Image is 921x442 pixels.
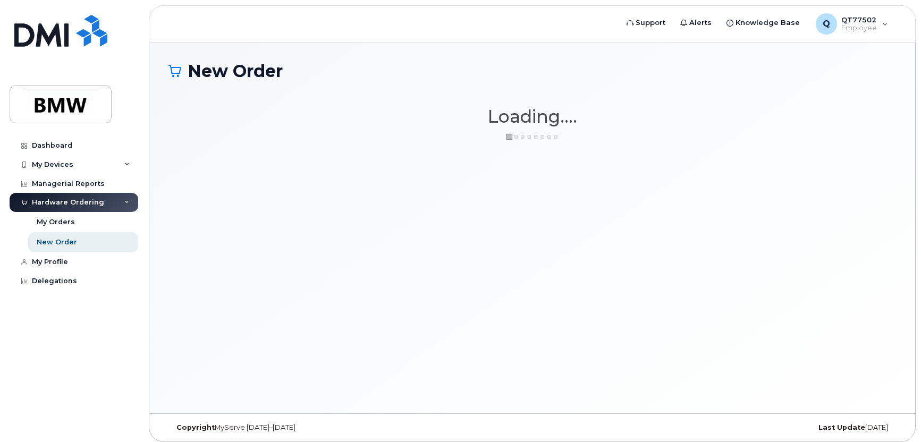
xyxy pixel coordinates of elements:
[176,423,215,431] strong: Copyright
[654,423,896,432] div: [DATE]
[818,423,865,431] strong: Last Update
[168,423,411,432] div: MyServe [DATE]–[DATE]
[168,62,896,80] h1: New Order
[168,107,896,126] h1: Loading....
[506,133,559,141] img: ajax-loader-3a6953c30dc77f0bf724df975f13086db4f4c1262e45940f03d1251963f1bf2e.gif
